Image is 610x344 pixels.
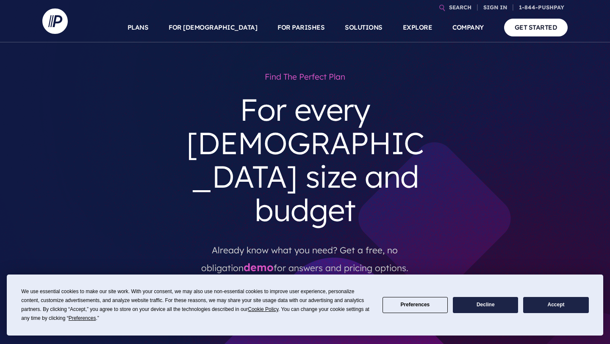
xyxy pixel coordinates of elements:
[248,306,278,312] span: Cookie Policy
[345,13,383,42] a: SOLUTIONS
[523,297,588,313] button: Accept
[183,234,427,277] p: Already know what you need? Get a free, no obligation for answers and pricing options.
[277,13,324,42] a: FOR PARISHES
[453,297,518,313] button: Decline
[403,13,433,42] a: EXPLORE
[504,19,568,36] a: GET STARTED
[452,13,484,42] a: COMPANY
[169,13,257,42] a: FOR [DEMOGRAPHIC_DATA]
[7,275,603,336] div: Cookie Consent Prompt
[128,13,149,42] a: PLANS
[383,297,448,313] button: Preferences
[177,68,433,86] h1: Find the perfect plan
[21,287,372,323] div: We use essential cookies to make our site work. With your consent, we may also use non-essential ...
[69,315,96,321] span: Preferences
[177,86,433,234] h3: For every [DEMOGRAPHIC_DATA] size and budget
[244,261,274,274] a: demo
